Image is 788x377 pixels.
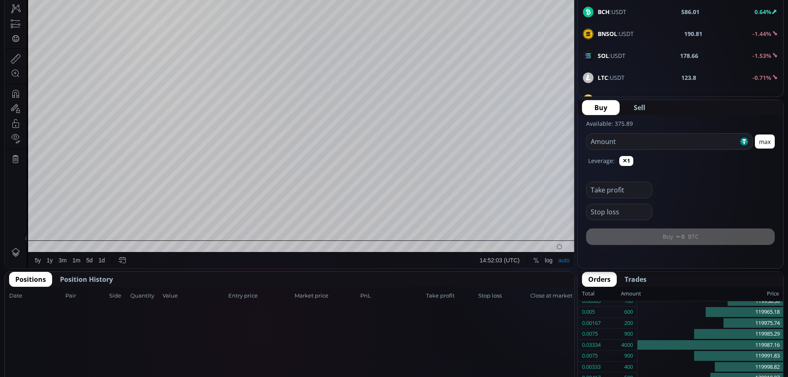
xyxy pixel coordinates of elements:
[103,20,129,26] div: 119294.27
[109,292,128,300] span: Side
[475,333,515,339] span: 14:52:03 (UTC)
[582,272,617,287] button: Orders
[9,292,63,300] span: Date
[195,20,199,26] div: C
[588,274,611,284] span: Orders
[582,340,601,351] div: 0.03334
[624,351,633,361] div: 900
[624,307,633,317] div: 600
[426,292,476,300] span: Take profit
[360,292,424,300] span: PnL
[228,292,292,300] span: Entry price
[752,96,771,103] b: -2.20%
[27,30,45,36] div: Volume
[70,5,74,11] div: D
[478,292,528,300] span: Stop loss
[540,333,548,339] div: log
[752,74,771,82] b: -0.71%
[553,333,565,339] div: auto
[48,30,68,36] div: 20.465K
[19,309,23,320] div: Hide Drawings Toolbar
[641,288,779,299] div: Price
[598,8,610,16] b: BCH
[551,328,568,344] div: Toggle Auto Scale
[680,51,698,60] b: 178.66
[65,292,107,300] span: Pair
[598,29,634,38] span: :USDT
[619,156,633,166] button: ✕1
[84,19,92,26] div: Market open
[594,103,607,113] span: Buy
[681,7,699,16] b: 586.01
[131,20,135,26] div: H
[582,100,620,115] button: Buy
[67,333,75,339] div: 1m
[598,52,609,60] b: SOL
[621,340,633,351] div: 4000
[582,351,598,361] div: 0.0075
[637,340,783,351] div: 119987.16
[163,20,167,26] div: L
[54,272,119,287] button: Position History
[634,103,645,113] span: Sell
[582,288,621,299] div: Total
[54,333,62,339] div: 3m
[598,96,623,103] b: BANANA
[755,134,775,149] button: max
[582,318,601,329] div: 0.00167
[154,5,180,11] div: Indicators
[98,20,103,26] div: O
[681,73,696,82] b: 123.8
[130,292,160,300] span: Quantity
[111,328,124,344] div: Go to
[60,274,113,284] span: Position History
[199,20,224,26] div: 120030.33
[111,5,135,11] div: Compare
[530,292,570,300] span: Close at market
[167,20,192,26] div: 118972.59
[598,7,626,16] span: :USDT
[40,19,53,26] div: 1D
[582,329,598,339] div: 0.0075
[27,19,40,26] div: BTC
[621,100,658,115] button: Sell
[754,8,771,16] b: 0.64%
[624,329,633,339] div: 900
[472,328,517,344] button: 14:52:03 (UTC)
[42,333,48,339] div: 1y
[582,362,601,372] div: 0.00333
[15,274,46,284] span: Positions
[53,19,78,26] div: Bitcoin
[598,95,640,104] span: :USDT
[295,292,358,300] span: Market price
[163,292,226,300] span: Value
[598,51,625,60] span: :USDT
[637,296,783,307] div: 119958.50
[621,288,641,299] div: Amount
[637,318,783,329] div: 119975.74
[598,74,608,82] b: LTC
[684,29,702,38] b: 190.81
[689,95,704,104] b: 25.75
[227,20,270,26] div: +736.32 (+0.62%)
[30,333,36,339] div: 5y
[598,73,625,82] span: :USDT
[81,333,88,339] div: 5d
[637,329,783,340] div: 119985.29
[9,272,52,287] button: Positions
[624,362,633,372] div: 400
[752,52,771,60] b: -1.53%
[586,120,633,127] label: Available: 375.89
[93,333,100,339] div: 1d
[752,30,771,38] b: -1.44%
[637,351,783,362] div: 119991.83
[618,272,653,287] button: Trades
[582,307,595,317] div: 0.005
[588,156,615,165] label: Leverage:
[637,307,783,318] div: 119965.18
[598,30,617,38] b: BNSOL
[624,318,633,329] div: 200
[7,110,14,118] div: 
[637,362,783,373] div: 119998.82
[625,274,647,284] span: Trades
